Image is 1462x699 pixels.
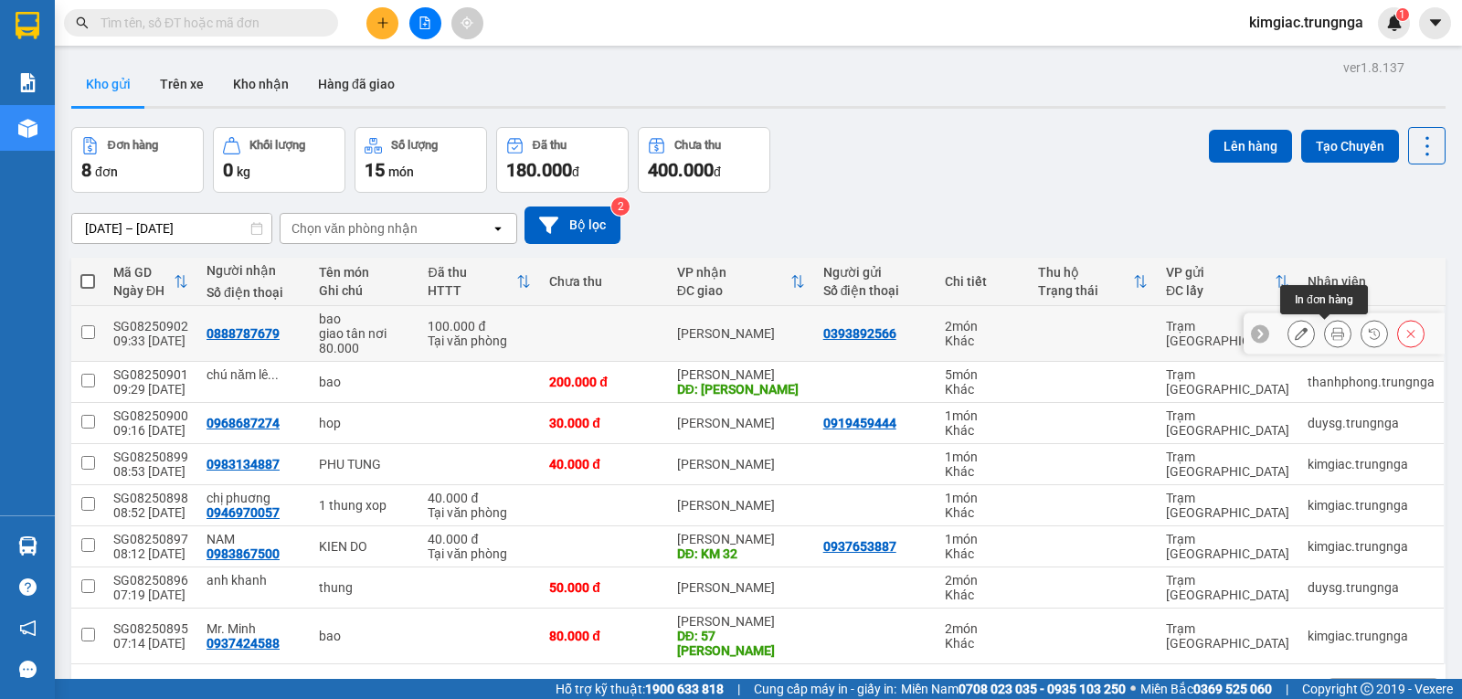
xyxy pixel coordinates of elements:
[207,326,280,341] div: 0888787679
[491,221,505,236] svg: open
[945,274,1021,289] div: Chi tiết
[1308,274,1435,289] div: Nhân viên
[677,629,805,658] div: DĐ: 57 lê duẫn
[945,450,1021,464] div: 1 món
[549,274,659,289] div: Chưa thu
[319,283,409,298] div: Ghi chú
[1343,58,1404,78] div: ver 1.8.137
[1308,457,1435,471] div: kimgiac.trungnga
[213,127,345,193] button: Khối lượng0kg
[207,457,280,471] div: 0983134887
[223,159,233,181] span: 0
[823,416,896,430] div: 0919459444
[319,457,409,471] div: PHU TUNG
[207,491,301,505] div: chị phuơng
[823,326,896,341] div: 0393892566
[319,580,409,595] div: thung
[71,127,204,193] button: Đơn hàng8đơn
[1386,15,1403,31] img: icon-new-feature
[1029,258,1157,306] th: Toggle SortBy
[1209,130,1292,163] button: Lên hàng
[714,164,721,179] span: đ
[428,283,516,298] div: HTTT
[113,408,188,423] div: SG08250900
[319,539,409,554] div: KIEN DO
[104,258,197,306] th: Toggle SortBy
[1308,498,1435,513] div: kimgiac.trungnga
[237,164,250,179] span: kg
[677,614,805,629] div: [PERSON_NAME]
[945,408,1021,423] div: 1 món
[677,498,805,513] div: [PERSON_NAME]
[668,258,814,306] th: Toggle SortBy
[418,258,540,306] th: Toggle SortBy
[823,265,927,280] div: Người gửi
[737,679,740,699] span: |
[207,636,280,651] div: 0937424588
[1286,679,1288,699] span: |
[549,457,659,471] div: 40.000 đ
[303,62,409,106] button: Hàng đã giao
[1166,283,1275,298] div: ĐC lấy
[677,382,805,397] div: DĐ: lê duan
[19,620,37,637] span: notification
[533,139,567,152] div: Đã thu
[113,532,188,546] div: SG08250897
[409,7,441,39] button: file-add
[1361,683,1373,695] span: copyright
[572,164,579,179] span: đ
[549,629,659,643] div: 80.000 đ
[945,636,1021,651] div: Khác
[648,159,714,181] span: 400.000
[945,464,1021,479] div: Khác
[645,682,724,696] strong: 1900 633 818
[113,423,188,438] div: 09:16 [DATE]
[1193,682,1272,696] strong: 0369 525 060
[207,367,301,382] div: chú năm lê duân
[945,319,1021,334] div: 2 món
[677,457,805,471] div: [PERSON_NAME]
[945,367,1021,382] div: 5 món
[76,16,89,29] span: search
[677,326,805,341] div: [PERSON_NAME]
[1130,685,1136,693] span: ⚪️
[207,416,280,430] div: 0968687274
[1396,8,1409,21] sup: 1
[901,679,1126,699] span: Miền Nam
[945,588,1021,602] div: Khác
[1234,11,1378,34] span: kimgiac.trungnga
[428,265,516,280] div: Đã thu
[549,580,659,595] div: 50.000 đ
[268,367,279,382] span: ...
[113,319,188,334] div: SG08250902
[1419,7,1451,39] button: caret-down
[823,283,927,298] div: Số điện thoại
[95,164,118,179] span: đơn
[19,661,37,678] span: message
[1166,573,1289,602] div: Trạm [GEOGRAPHIC_DATA]
[113,621,188,636] div: SG08250895
[677,367,805,382] div: [PERSON_NAME]
[945,491,1021,505] div: 1 món
[113,588,188,602] div: 07:19 [DATE]
[319,416,409,430] div: hop
[113,334,188,348] div: 09:33 [DATE]
[428,546,531,561] div: Tại văn phòng
[16,12,39,39] img: logo-vxr
[376,16,389,29] span: plus
[1166,491,1289,520] div: Trạm [GEOGRAPHIC_DATA]
[113,464,188,479] div: 08:53 [DATE]
[388,164,414,179] span: món
[113,505,188,520] div: 08:52 [DATE]
[365,159,385,181] span: 15
[677,532,805,546] div: [PERSON_NAME]
[638,127,770,193] button: Chưa thu400.000đ
[506,159,572,181] span: 180.000
[1157,258,1298,306] th: Toggle SortBy
[113,546,188,561] div: 08:12 [DATE]
[959,682,1126,696] strong: 0708 023 035 - 0935 103 250
[1166,319,1289,348] div: Trạm [GEOGRAPHIC_DATA]
[945,423,1021,438] div: Khác
[113,450,188,464] div: SG08250899
[1287,320,1315,347] div: Sửa đơn hàng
